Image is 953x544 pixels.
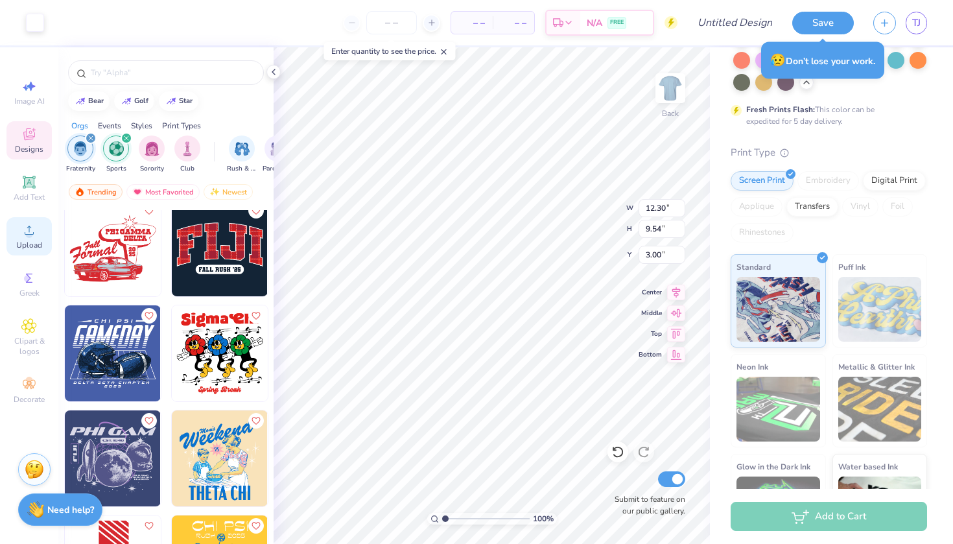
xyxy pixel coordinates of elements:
[145,141,159,156] img: Sorority Image
[736,377,820,442] img: Neon Ink
[227,136,257,174] div: filter for Rush & Bid
[71,120,88,132] div: Orgs
[106,164,126,174] span: Sports
[89,66,255,79] input: Try "Alpha"
[141,413,157,429] button: Like
[66,164,95,174] span: Fraternity
[324,42,456,60] div: Enter quantity to see the price.
[162,120,201,132] div: Print Types
[14,96,45,106] span: Image AI
[736,360,768,373] span: Neon Ink
[114,91,154,111] button: golf
[126,184,200,200] div: Most Favorited
[248,518,264,534] button: Like
[140,164,164,174] span: Sorority
[610,18,624,27] span: FREE
[838,377,922,442] img: Metallic & Glitter Ink
[172,200,268,296] img: 914052eb-0cdc-450c-b6f5-0282ecd8f06a
[65,410,161,506] img: 950e2043-6f9b-4f88-b2ff-aa904bb14686
[267,305,363,401] img: ca01fb48-4283-4d56-83ab-5987aea85484
[66,136,95,174] button: filter button
[906,12,927,34] a: TJ
[103,136,129,174] button: filter button
[838,360,915,373] span: Metallic & Glitter Ink
[160,410,256,506] img: 8e0c7709-d8f6-424d-9e2d-84c6653e3826
[662,108,679,119] div: Back
[263,136,292,174] div: filter for Parent's Weekend
[47,504,94,516] strong: Need help?
[132,187,143,196] img: most_fav.gif
[14,394,45,405] span: Decorate
[731,145,927,160] div: Print Type
[786,197,838,217] div: Transfers
[160,200,256,296] img: 085228f5-cba9-412b-bdd6-51d6bafd8a4d
[639,329,662,338] span: Top
[174,136,200,174] button: filter button
[174,136,200,174] div: filter for Club
[141,203,157,219] button: Like
[263,136,292,174] button: filter button
[882,197,913,217] div: Foil
[131,120,152,132] div: Styles
[139,136,165,174] div: filter for Sorority
[267,200,363,296] img: 1aa33536-af42-4caa-bcdd-b2777fee0783
[88,97,104,104] div: bear
[639,288,662,297] span: Center
[204,184,253,200] div: Newest
[639,309,662,318] span: Middle
[248,203,264,219] button: Like
[75,187,85,196] img: trending.gif
[731,223,794,242] div: Rhinestones
[134,97,148,104] div: golf
[838,460,898,473] span: Water based Ink
[75,97,86,105] img: trend_line.gif
[746,104,906,127] div: This color can be expedited for 5 day delivery.
[838,260,865,274] span: Puff Ink
[16,240,42,250] span: Upload
[639,350,662,359] span: Bottom
[263,164,292,174] span: Parent's Weekend
[731,171,794,191] div: Screen Print
[746,104,815,115] strong: Fresh Prints Flash:
[166,97,176,105] img: trend_line.gif
[770,52,786,69] span: 😥
[731,197,782,217] div: Applique
[109,141,124,156] img: Sports Image
[103,136,129,174] div: filter for Sports
[159,91,198,111] button: star
[838,477,922,541] img: Water based Ink
[65,200,161,296] img: 98d664a7-ff94-464f-a76b-7eeec32e9303
[227,136,257,174] button: filter button
[14,192,45,202] span: Add Text
[587,16,602,30] span: N/A
[235,141,250,156] img: Rush & Bid Image
[838,277,922,342] img: Puff Ink
[248,308,264,324] button: Like
[98,120,121,132] div: Events
[912,16,921,30] span: TJ
[736,477,820,541] img: Glow in the Dark Ink
[736,277,820,342] img: Standard
[172,410,268,506] img: cdf92ff1-428d-48ff-96cb-b49ad3a84afa
[139,136,165,174] button: filter button
[500,16,526,30] span: – –
[657,75,683,101] img: Back
[270,141,285,156] img: Parent's Weekend Image
[73,141,88,156] img: Fraternity Image
[15,144,43,154] span: Designs
[180,141,194,156] img: Club Image
[227,164,257,174] span: Rush & Bid
[180,164,194,174] span: Club
[160,305,256,401] img: b75e34e3-3821-431a-919d-2b97b9c1392c
[121,97,132,105] img: trend_line.gif
[797,171,859,191] div: Embroidery
[65,305,161,401] img: b372ca00-a9e7-47c2-a820-f4c84e656080
[66,136,95,174] div: filter for Fraternity
[172,305,268,401] img: 99c6541f-430f-473f-bce9-8bdb754b6f6b
[736,260,771,274] span: Standard
[179,97,193,104] div: star
[141,308,157,324] button: Like
[863,171,926,191] div: Digital Print
[19,288,40,298] span: Greek
[761,42,884,79] div: Don’t lose your work.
